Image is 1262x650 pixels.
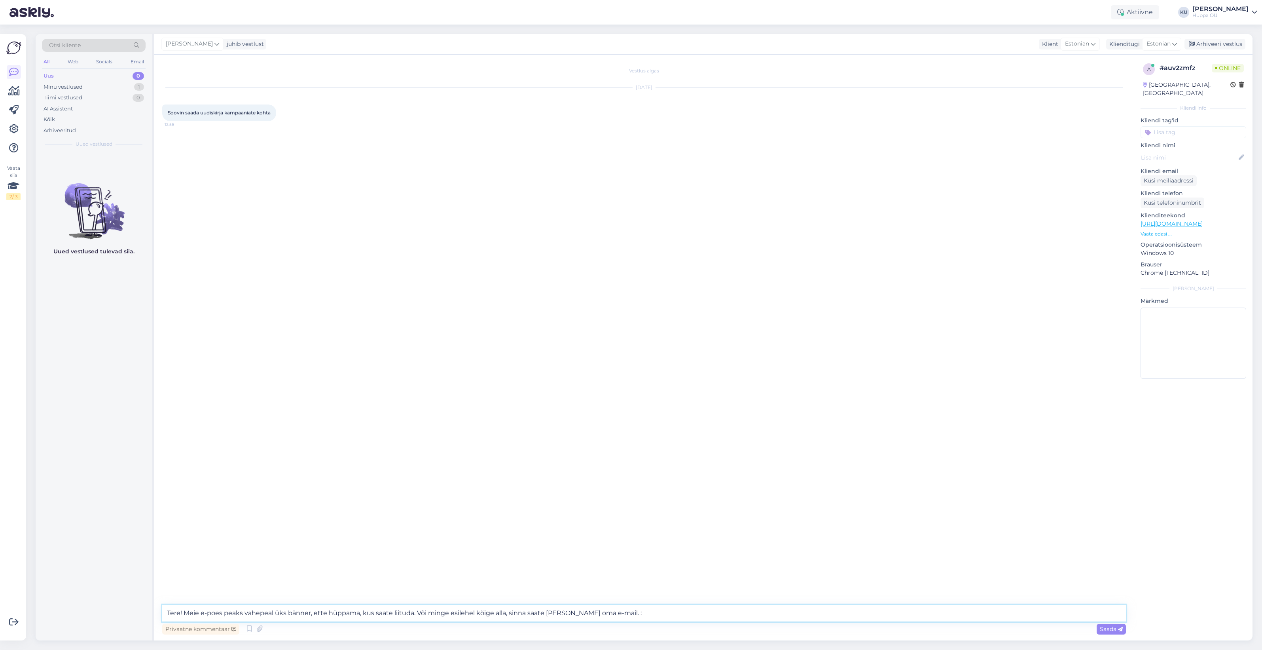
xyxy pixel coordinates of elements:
[133,94,144,102] div: 0
[1141,167,1246,175] p: Kliendi email
[168,110,271,116] span: Soovin saada uudiskirja kampaaniate kohta
[44,105,73,113] div: AI Assistent
[1100,625,1123,633] span: Saada
[1141,116,1246,125] p: Kliendi tag'id
[44,72,54,80] div: Uus
[44,94,82,102] div: Tiimi vestlused
[6,165,21,200] div: Vaata siia
[162,67,1126,74] div: Vestlus algas
[1106,40,1140,48] div: Klienditugi
[36,169,152,240] img: No chats
[44,127,76,135] div: Arhiveeritud
[224,40,264,48] div: juhib vestlust
[1192,6,1249,12] div: [PERSON_NAME]
[1184,39,1245,49] div: Arhiveeri vestlus
[66,57,80,67] div: Web
[1141,297,1246,305] p: Märkmed
[129,57,146,67] div: Email
[162,605,1126,621] textarea: Tere! Meie e-poes peaks vahepeal üks bänner, ette hüppama, kus saate liituda. Või minge esilehel ...
[1141,241,1246,249] p: Operatsioonisüsteem
[166,40,213,48] span: [PERSON_NAME]
[1141,141,1246,150] p: Kliendi nimi
[134,83,144,91] div: 1
[1192,12,1249,19] div: Huppa OÜ
[49,41,81,49] span: Otsi kliente
[1141,153,1237,162] input: Lisa nimi
[42,57,51,67] div: All
[162,624,239,635] div: Privaatne kommentaar
[6,193,21,200] div: 2 / 3
[1141,285,1246,292] div: [PERSON_NAME]
[1147,66,1151,72] span: a
[1141,260,1246,269] p: Brauser
[1111,5,1159,19] div: Aktiivne
[1141,220,1203,227] a: [URL][DOMAIN_NAME]
[44,116,55,124] div: Kõik
[165,122,194,127] span: 12:56
[95,57,114,67] div: Socials
[1141,249,1246,257] p: Windows 10
[44,83,83,91] div: Minu vestlused
[1065,40,1089,48] span: Estonian
[1141,211,1246,220] p: Klienditeekond
[1192,6,1257,19] a: [PERSON_NAME]Huppa OÜ
[76,141,112,148] span: Uued vestlused
[1039,40,1058,48] div: Klient
[162,84,1126,91] div: [DATE]
[1146,40,1171,48] span: Estonian
[133,72,144,80] div: 0
[1141,198,1204,208] div: Küsi telefoninumbrit
[1178,7,1189,18] div: KU
[1141,126,1246,138] input: Lisa tag
[1143,81,1230,97] div: [GEOGRAPHIC_DATA], [GEOGRAPHIC_DATA]
[1141,175,1197,186] div: Küsi meiliaadressi
[1160,63,1212,73] div: # auv2zmfz
[1141,230,1246,238] p: Vaata edasi ...
[53,247,135,256] p: Uued vestlused tulevad siia.
[6,40,21,55] img: Askly Logo
[1141,105,1246,112] div: Kliendi info
[1141,269,1246,277] p: Chrome [TECHNICAL_ID]
[1212,64,1244,72] span: Online
[1141,189,1246,198] p: Kliendi telefon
